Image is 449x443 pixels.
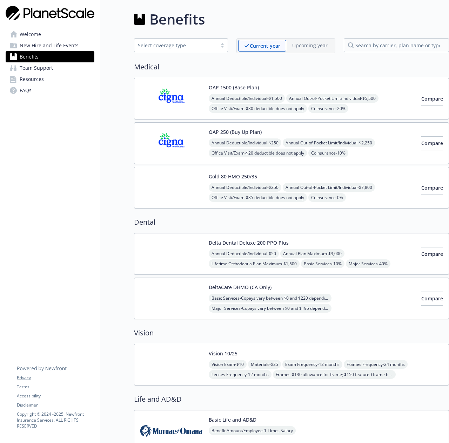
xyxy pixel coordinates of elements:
span: Upcoming year [286,40,334,52]
input: search by carrier, plan name or type [344,38,449,52]
span: New Hire and Life Events [20,40,79,51]
button: Vision 10/25 [209,350,237,357]
span: Lifetime Orthodontia Plan Maximum - $1,500 [209,259,300,268]
a: Team Support [6,62,94,74]
span: Compare [421,251,443,257]
span: Benefit Amount/Employee - 1 Times Salary [209,426,296,435]
span: Frames - $130 allowance for frame; $150 featured frame brands allowance; 20% savings on the amoun... [273,370,396,379]
span: Exam Frequency - 12 months [282,360,342,369]
button: OAP 250 (Buy Up Plan) [209,128,262,136]
span: Benefits [20,51,39,62]
span: Annual Deductible/Individual - $50 [209,249,279,258]
img: Kaiser Permanente Insurance Company carrier logo [140,173,203,203]
span: Annual Deductible/Individual - $250 [209,138,281,147]
span: Welcome [20,29,41,40]
a: FAQs [6,85,94,96]
a: Privacy [17,375,94,381]
p: Copyright © 2024 - 2025 , Newfront Insurance Services, ALL RIGHTS RESERVED [17,411,94,429]
span: Office Visit/Exam - $35 deductible does not apply [209,193,307,202]
span: Team Support [20,62,53,74]
span: Annual Out-of-Pocket Limit/Individual - $5,500 [286,94,378,103]
h2: Life and AD&D [134,394,449,404]
span: Materials - $25 [248,360,281,369]
p: Current year [250,42,280,49]
span: Vision Exam - $10 [209,360,247,369]
span: Annual Out-of-Pocket Limit/Individual - $7,800 [283,183,375,192]
span: Compare [421,140,443,146]
button: Compare [421,181,443,195]
img: Delta Dental Insurance Company carrier logo [140,239,203,269]
span: Compare [421,184,443,191]
span: Compare [421,95,443,102]
span: FAQs [20,85,32,96]
button: Basic Life and AD&D [209,416,256,423]
span: Annual Deductible/Individual - $1,500 [209,94,285,103]
button: Compare [421,136,443,150]
a: Resources [6,74,94,85]
span: Office Visit/Exam - $20 deductible does not apply [209,149,307,157]
span: Coinsurance - 10% [308,149,348,157]
span: Office Visit/Exam - $30 deductible does not apply [209,104,307,113]
img: Vision Service Plan carrier logo [140,350,203,380]
span: Basic Services - 10% [301,259,344,268]
button: Compare [421,247,443,261]
h2: Dental [134,217,449,227]
div: Select coverage type [138,42,214,49]
p: Upcoming year [292,42,328,49]
h2: Medical [134,62,449,72]
span: Coinsurance - 0% [308,193,346,202]
img: Delta Dental Insurance Company carrier logo [140,284,203,313]
button: Gold 80 HMO 250/35 [209,173,257,180]
img: CIGNA carrier logo [140,128,203,158]
span: Annual Plan Maximum - $3,000 [280,249,344,258]
span: Resources [20,74,44,85]
h1: Benefits [149,9,205,30]
a: Welcome [6,29,94,40]
a: Disclaimer [17,402,94,408]
button: OAP 1500 (Base Plan) [209,84,259,91]
button: Delta Dental Deluxe 200 PPO Plus [209,239,289,246]
button: Compare [421,92,443,106]
span: Lenses Frequency - 12 months [209,370,272,379]
a: Terms [17,384,94,390]
span: Annual Out-of-Pocket Limit/Individual - $2,250 [283,138,375,147]
img: CIGNA carrier logo [140,84,203,114]
button: Compare [421,292,443,306]
a: Benefits [6,51,94,62]
button: DeltaCare DHMO (CA Only) [209,284,272,291]
a: Accessibility [17,393,94,399]
span: Basic Services - Copays vary between $0 and $220 depending on specific service [209,294,331,302]
span: Annual Deductible/Individual - $250 [209,183,281,192]
span: Frames Frequency - 24 months [344,360,408,369]
span: Major Services - Copays vary between $0 and $195 depending on specific service [209,304,331,313]
span: Major Services - 40% [346,259,390,268]
a: New Hire and Life Events [6,40,94,51]
h2: Vision [134,328,449,338]
span: Coinsurance - 20% [308,104,348,113]
span: Compare [421,295,443,302]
